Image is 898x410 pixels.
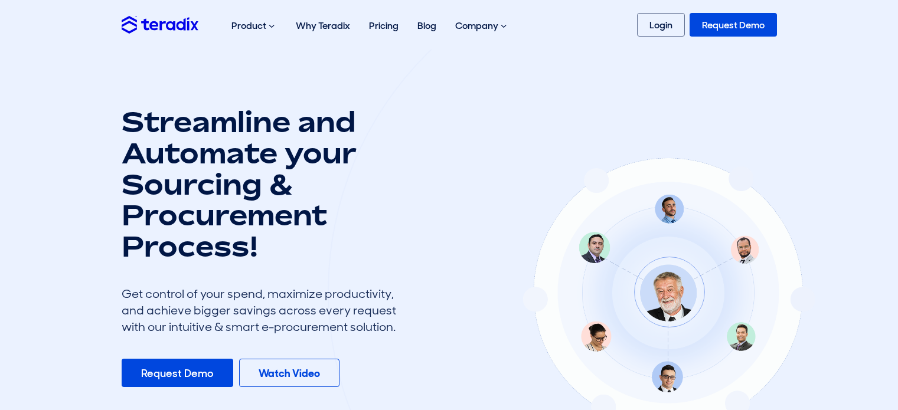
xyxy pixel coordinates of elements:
[360,7,408,44] a: Pricing
[239,359,339,387] a: Watch Video
[122,286,405,335] div: Get control of your spend, maximize productivity, and achieve bigger savings across every request...
[446,7,518,45] div: Company
[259,366,320,381] b: Watch Video
[122,16,198,33] img: Teradix logo
[690,13,777,37] a: Request Demo
[408,7,446,44] a: Blog
[122,359,233,387] a: Request Demo
[637,13,685,37] a: Login
[222,7,286,45] div: Product
[820,332,881,393] iframe: Chatbot
[286,7,360,44] a: Why Teradix
[122,106,405,262] h1: Streamline and Automate your Sourcing & Procurement Process!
